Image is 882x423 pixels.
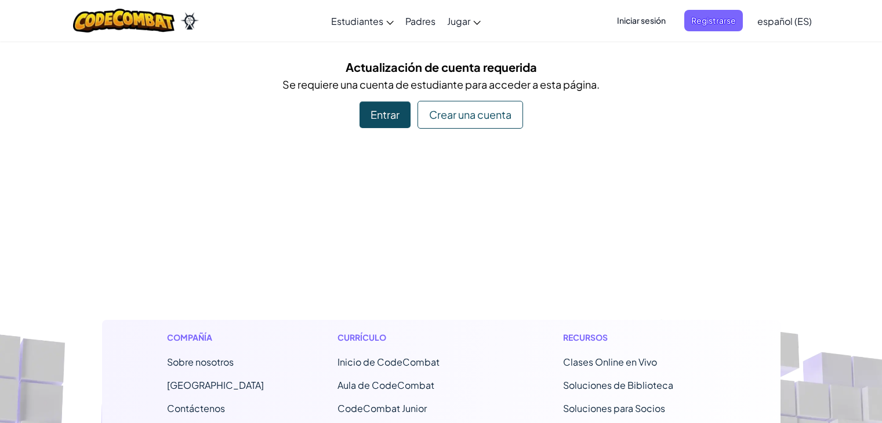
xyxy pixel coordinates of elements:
[167,331,264,344] h1: Compañía
[337,379,434,391] a: Aula de CodeCombat
[180,12,199,30] img: Ozaria
[447,15,470,27] span: Jugar
[418,101,523,129] div: Crear una cuenta
[337,402,427,414] a: CodeCombat Junior
[331,15,383,27] span: Estudiantes
[610,10,673,31] button: Iniciar sesión
[752,5,818,37] a: español (ES)
[337,356,440,368] span: Inicio de CodeCombat
[325,5,400,37] a: Estudiantes
[73,9,175,32] img: CodeCombat logo
[563,331,716,344] h1: Recursos
[360,101,411,128] div: Entrar
[400,5,441,37] a: Padres
[684,10,743,31] button: Registrarse
[441,5,487,37] a: Jugar
[167,402,225,414] span: Contáctenos
[563,402,665,414] a: Soluciones para Socios
[337,331,490,344] h1: Currículo
[111,58,772,76] h5: Actualización de cuenta requerida
[563,379,673,391] a: Soluciones de Biblioteca
[167,379,264,391] a: [GEOGRAPHIC_DATA]
[111,76,772,93] p: Se requiere una cuenta de estudiante para acceder a esta página.
[167,356,234,368] a: Sobre nosotros
[563,356,657,368] a: Clases Online en Vivo
[757,15,812,27] span: español (ES)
